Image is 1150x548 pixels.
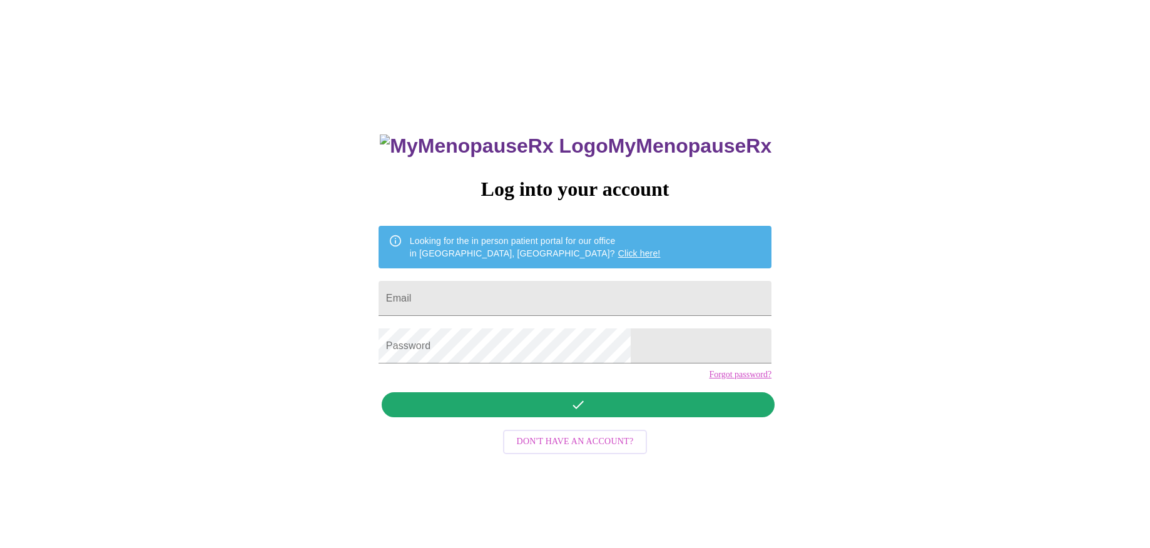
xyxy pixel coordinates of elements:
[503,430,648,454] button: Don't have an account?
[380,134,771,158] h3: MyMenopauseRx
[500,435,651,446] a: Don't have an account?
[618,248,661,258] a: Click here!
[379,178,771,201] h3: Log into your account
[517,434,634,450] span: Don't have an account?
[709,370,771,380] a: Forgot password?
[410,230,661,265] div: Looking for the in person patient portal for our office in [GEOGRAPHIC_DATA], [GEOGRAPHIC_DATA]?
[380,134,608,158] img: MyMenopauseRx Logo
